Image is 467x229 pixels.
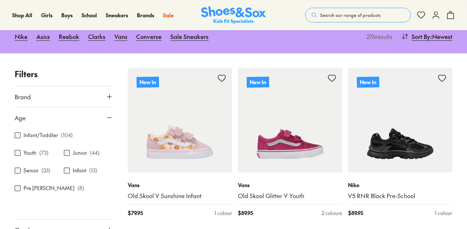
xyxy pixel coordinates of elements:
[322,209,342,217] div: 2 colours
[430,32,452,41] span: : Newest
[90,149,99,157] p: ( 44 )
[89,167,97,174] p: ( 13 )
[88,28,105,44] a: Clarks
[348,209,363,217] span: $ 89.95
[15,68,113,80] p: Filters
[23,131,58,139] label: Infant/Toddler
[12,11,32,19] a: Shop All
[23,149,36,157] label: Youth
[41,167,50,174] p: ( 33 )
[348,192,452,200] a: V5 RNR Black Pre-School
[128,209,143,217] span: $ 79.95
[363,32,392,41] p: 276 results
[73,167,86,174] label: Infant
[412,32,430,41] span: Sort By
[15,86,113,107] button: Brand
[170,28,209,44] a: Sale Sneakers
[348,68,452,172] a: New In
[41,11,53,19] a: Girls
[214,209,232,217] div: 1 colour
[348,181,452,189] p: Nike
[357,76,379,87] p: New In
[59,28,79,44] a: Reebok
[201,6,266,24] img: SNS_Logo_Responsive.svg
[128,68,232,172] a: New In
[137,11,154,19] a: Brands
[61,131,73,139] p: ( 104 )
[238,192,342,200] a: Old Skool Glitter V Youth
[247,76,269,87] p: New In
[238,68,342,172] a: New In
[106,11,128,19] a: Sneakers
[128,181,232,189] p: Vans
[15,107,113,128] button: Age
[201,6,266,24] a: Shoes & Sox
[15,92,31,101] span: Brand
[23,184,75,192] label: Pre [PERSON_NAME]
[73,149,87,157] label: Junior
[137,76,159,87] p: New In
[23,167,39,174] label: Senior
[238,209,253,217] span: $ 89.95
[320,12,381,18] span: Search our range of products
[136,28,162,44] a: Converse
[15,113,26,122] span: Age
[77,184,84,192] p: ( 8 )
[163,11,174,19] a: Sale
[39,149,48,157] p: ( 73 )
[114,28,127,44] a: Vans
[82,11,97,19] a: School
[36,28,50,44] a: Asics
[15,28,28,44] a: Nike
[435,209,452,217] div: 1 colour
[401,28,452,44] button: Sort By:Newest
[61,11,73,19] a: Boys
[305,8,411,22] button: Search our range of products
[128,192,232,200] a: Old Skool V Sunshine Infant
[238,181,342,189] p: Vans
